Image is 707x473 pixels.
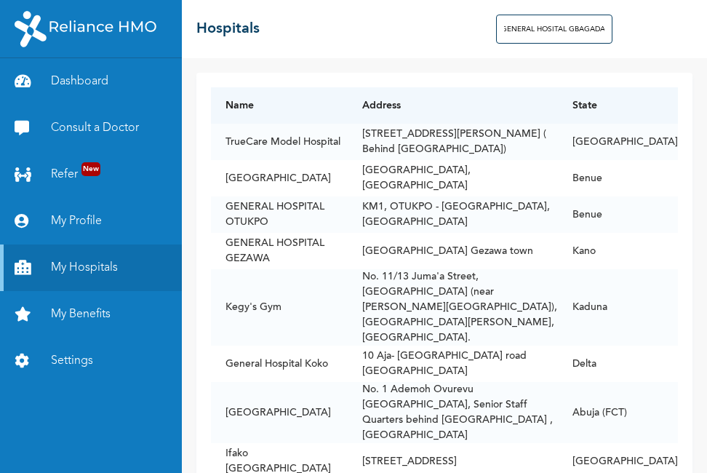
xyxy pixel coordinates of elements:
[348,269,558,346] td: No. 11/13 Juma'a Street, [GEOGRAPHIC_DATA] (near [PERSON_NAME][GEOGRAPHIC_DATA]), [GEOGRAPHIC_DAT...
[496,15,612,44] input: Search Hospitals...
[211,233,348,269] td: GENERAL HOSPITAL GEZAWA
[81,162,100,176] span: New
[211,160,348,196] td: [GEOGRAPHIC_DATA]
[211,382,348,443] td: [GEOGRAPHIC_DATA]
[348,233,558,269] td: [GEOGRAPHIC_DATA] Gezawa town
[211,196,348,233] td: GENERAL HOSPITAL OTUKPO
[348,382,558,443] td: No. 1 Ademoh Ovurevu [GEOGRAPHIC_DATA], Senior Staff Quarters behind [GEOGRAPHIC_DATA] , [GEOGRAP...
[558,87,678,124] th: State
[348,196,558,233] td: KM1, OTUKPO - [GEOGRAPHIC_DATA], [GEOGRAPHIC_DATA]
[348,346,558,382] td: 10 Aja- [GEOGRAPHIC_DATA] road [GEOGRAPHIC_DATA]
[558,269,678,346] td: Kaduna
[348,124,558,160] td: [STREET_ADDRESS][PERSON_NAME] ( Behind [GEOGRAPHIC_DATA])
[15,11,156,47] img: RelianceHMO's Logo
[558,382,678,443] td: Abuja (FCT)
[348,160,558,196] td: [GEOGRAPHIC_DATA], [GEOGRAPHIC_DATA]
[558,124,678,160] td: [GEOGRAPHIC_DATA]
[558,346,678,382] td: Delta
[211,269,348,346] td: Kegy's Gym
[348,87,558,124] th: Address
[558,233,678,269] td: Kano
[211,124,348,160] td: TrueCare Model Hospital
[558,160,678,196] td: Benue
[558,196,678,233] td: Benue
[211,87,348,124] th: Name
[196,18,260,40] h2: Hospitals
[211,346,348,382] td: General Hospital Koko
